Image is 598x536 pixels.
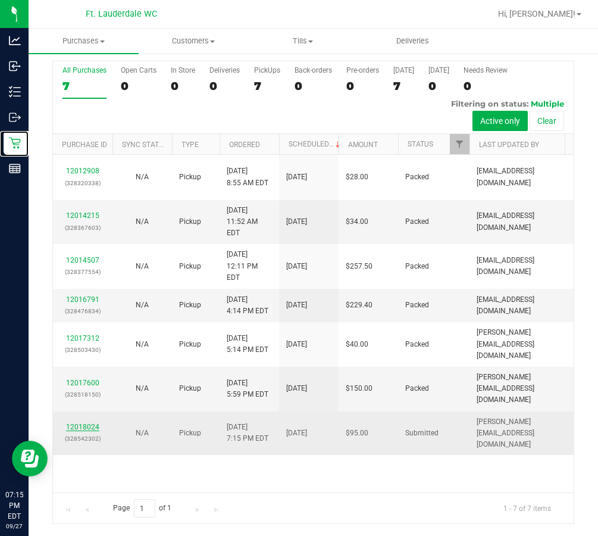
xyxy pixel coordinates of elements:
[52,33,226,54] h3: Purchase Summary:
[405,428,439,439] span: Submitted
[209,79,240,93] div: 0
[179,300,201,311] span: Pickup
[139,29,249,54] a: Customers
[122,141,168,149] a: Sync Status
[9,86,21,98] inline-svg: Inventory
[60,222,105,233] p: (328367603)
[66,334,99,342] a: 12017312
[9,111,21,123] inline-svg: Outbound
[60,433,105,444] p: (328542302)
[136,217,149,226] span: Not Applicable
[9,35,21,46] inline-svg: Analytics
[393,66,414,74] div: [DATE]
[62,141,107,149] a: Purchase ID
[9,163,21,174] inline-svg: Reports
[227,249,272,283] span: [DATE] 12:11 PM EDT
[136,261,149,272] button: N/A
[346,300,372,311] span: $229.40
[179,261,201,272] span: Pickup
[66,423,99,431] a: 12018024
[249,36,358,46] span: Tills
[286,216,307,228] span: [DATE]
[346,428,368,439] span: $95.00
[86,9,157,19] span: Ft. Lauderdale WC
[9,137,21,149] inline-svg: Retail
[136,384,149,392] span: Not Applicable
[136,301,149,309] span: Not Applicable
[405,383,429,394] span: Packed
[181,141,199,149] a: Type
[62,66,107,74] div: All Purchases
[289,140,343,148] a: Scheduled
[286,428,307,439] span: [DATE]
[464,79,508,93] div: 0
[136,429,149,437] span: Not Applicable
[248,29,358,54] a: Tills
[408,140,433,148] a: Status
[286,383,307,394] span: [DATE]
[66,211,99,220] a: 12014215
[229,141,260,149] a: Ordered
[286,300,307,311] span: [DATE]
[171,66,195,74] div: In Store
[136,383,149,394] button: N/A
[227,378,268,400] span: [DATE] 5:59 PM EDT
[60,266,105,278] p: (328377554)
[464,66,508,74] div: Needs Review
[29,29,139,54] a: Purchases
[254,79,280,93] div: 7
[139,36,248,46] span: Customers
[477,210,581,233] span: [EMAIL_ADDRESS][DOMAIN_NAME]
[295,79,332,93] div: 0
[477,166,581,188] span: [EMAIL_ADDRESS][DOMAIN_NAME]
[346,66,379,74] div: Pre-orders
[477,416,581,451] span: [PERSON_NAME][EMAIL_ADDRESS][DOMAIN_NAME]
[62,79,107,93] div: 7
[227,166,268,188] span: [DATE] 8:55 AM EDT
[29,36,139,46] span: Purchases
[477,255,581,278] span: [EMAIL_ADDRESS][DOMAIN_NAME]
[9,60,21,72] inline-svg: Inbound
[60,177,105,189] p: (328320338)
[209,66,240,74] div: Deliveries
[451,99,528,108] span: Filtering on status:
[346,216,368,228] span: $34.00
[60,389,105,400] p: (328518150)
[346,339,368,350] span: $40.00
[286,172,307,183] span: [DATE]
[136,172,149,183] button: N/A
[346,172,368,183] span: $28.00
[428,79,449,93] div: 0
[136,173,149,181] span: Not Applicable
[530,111,564,131] button: Clear
[472,111,528,131] button: Active only
[348,141,378,149] a: Amount
[136,339,149,350] button: N/A
[286,339,307,350] span: [DATE]
[405,339,429,350] span: Packed
[286,261,307,272] span: [DATE]
[477,372,581,406] span: [PERSON_NAME][EMAIL_ADDRESS][DOMAIN_NAME]
[60,306,105,317] p: (328476834)
[66,295,99,304] a: 12016791
[66,167,99,175] a: 12012908
[103,499,181,518] span: Page of 1
[479,141,539,149] a: Last Updated By
[227,333,268,356] span: [DATE] 5:14 PM EDT
[5,490,23,522] p: 07:15 PM EDT
[346,383,372,394] span: $150.00
[179,216,201,228] span: Pickup
[346,79,379,93] div: 0
[477,294,581,317] span: [EMAIL_ADDRESS][DOMAIN_NAME]
[428,66,449,74] div: [DATE]
[136,300,149,311] button: N/A
[405,261,429,272] span: Packed
[171,79,195,93] div: 0
[179,428,201,439] span: Pickup
[498,9,575,18] span: Hi, [PERSON_NAME]!
[450,134,469,154] a: Filter
[346,261,372,272] span: $257.50
[60,344,105,356] p: (328503430)
[405,300,429,311] span: Packed
[5,522,23,531] p: 09/27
